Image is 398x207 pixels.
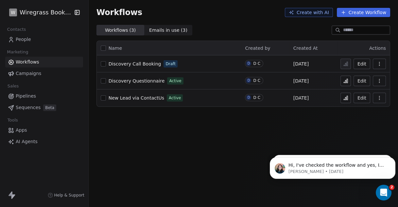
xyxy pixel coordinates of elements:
button: Edit [354,93,370,103]
a: Apps [5,125,83,136]
span: Created At [293,46,318,51]
span: Active [169,95,181,101]
span: Name [109,45,122,52]
span: Tools [5,115,21,125]
iframe: Intercom live chat [376,185,391,200]
a: Workflows [5,57,83,67]
div: D C [253,61,260,66]
span: Active [169,78,181,84]
span: Workflows [16,59,39,66]
a: AI Agents [5,136,83,147]
span: Workflows [96,8,142,17]
a: Pipelines [5,91,83,102]
a: SequencesBeta [5,102,83,113]
span: [DATE] [293,78,309,84]
span: Actions [369,46,386,51]
button: Create with AI [285,8,333,17]
button: Edit [354,76,370,86]
div: D C [253,95,260,100]
span: Discovery Questionnaire [109,78,165,84]
a: Discovery Questionnaire [109,78,165,84]
div: D C [253,78,260,83]
span: Apps [16,127,27,134]
div: D [248,61,250,66]
span: Sales [5,81,22,91]
span: Beta [43,104,56,111]
span: Marketing [4,47,31,57]
button: Create Workflow [337,8,390,17]
a: People [5,34,83,45]
span: Sequences [16,104,41,111]
span: 2 [389,185,394,190]
span: Wiregrass Bookkeeping [20,8,73,17]
span: Draft [165,61,175,67]
a: Campaigns [5,68,83,79]
span: Pipelines [16,93,36,100]
span: Created by [245,46,270,51]
span: Help & Support [54,193,84,198]
span: Discovery Call Booking [109,61,161,66]
button: WWiregrass Bookkeeping [8,7,70,18]
span: AI Agents [16,138,38,145]
span: Campaigns [16,70,41,77]
span: People [16,36,31,43]
span: [DATE] [293,61,309,67]
span: [DATE] [293,95,309,101]
a: Discovery Call Booking [109,61,161,67]
span: Emails in use ( 3 ) [149,27,187,34]
iframe: Intercom notifications message [267,143,398,189]
a: New Lead via ContactUs [109,95,164,101]
a: Help & Support [48,193,84,198]
div: D [248,78,250,83]
span: W [11,9,15,16]
span: Contacts [4,25,29,34]
div: D [248,95,250,100]
button: Edit [354,59,370,69]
